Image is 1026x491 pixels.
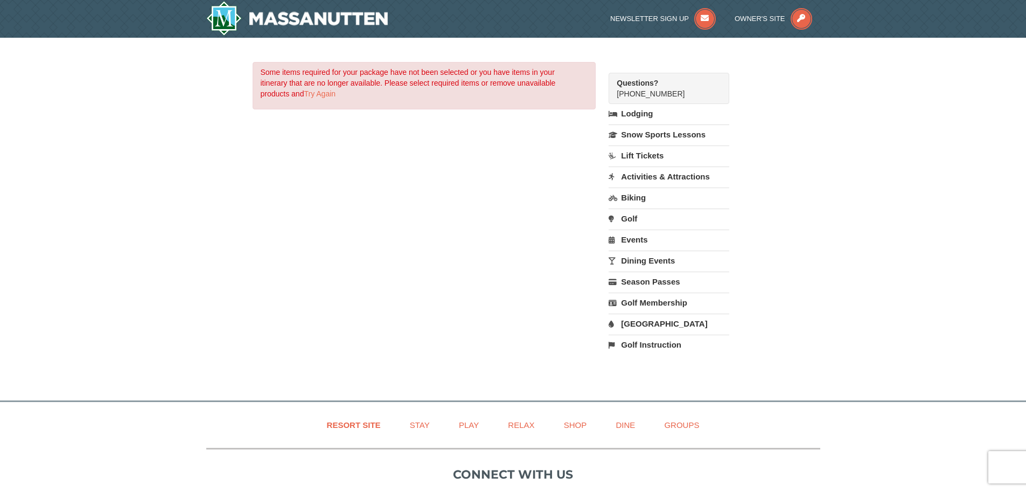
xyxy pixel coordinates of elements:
[609,335,729,355] a: Golf Instruction
[609,146,729,165] a: Lift Tickets
[735,15,785,23] span: Owner's Site
[609,293,729,313] a: Golf Membership
[609,230,729,250] a: Events
[609,167,729,186] a: Activities & Attractions
[304,89,336,98] a: Try Again
[313,413,394,437] a: Resort Site
[735,15,812,23] a: Owner's Site
[609,272,729,292] a: Season Passes
[609,188,729,208] a: Biking
[609,125,729,144] a: Snow Sports Lessons
[610,15,689,23] span: Newsletter Sign Up
[602,413,648,437] a: Dine
[617,79,658,87] strong: Questions?
[396,413,443,437] a: Stay
[651,413,713,437] a: Groups
[617,78,709,98] span: [PHONE_NUMBER]
[494,413,548,437] a: Relax
[609,104,729,123] a: Lodging
[445,413,492,437] a: Play
[206,1,388,36] img: Massanutten Resort Logo
[609,251,729,271] a: Dining Events
[610,15,716,23] a: Newsletter Sign Up
[609,314,729,334] a: [GEOGRAPHIC_DATA]
[206,1,388,36] a: Massanutten Resort
[609,209,729,229] a: Golf
[550,413,601,437] a: Shop
[206,466,820,483] p: Connect with us
[261,67,576,99] p: Some items required for your package have not been selected or you have items in your itinerary t...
